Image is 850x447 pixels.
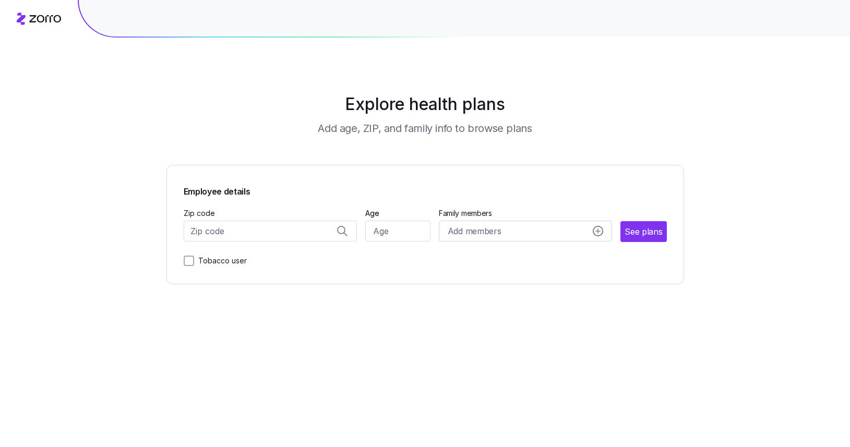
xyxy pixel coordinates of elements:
input: Zip code [184,221,357,241]
button: Add membersadd icon [439,221,613,241]
button: See plans [620,221,666,242]
h3: Add age, ZIP, and family info to browse plans [318,121,532,136]
span: Add members [448,225,501,238]
svg: add icon [593,226,603,236]
span: Employee details [184,182,250,198]
h1: Explore health plans [192,92,658,117]
label: Age [365,208,379,219]
label: Tobacco user [194,255,247,267]
span: See plans [625,225,662,238]
span: Family members [439,208,613,219]
input: Age [365,221,430,241]
label: Zip code [184,208,215,219]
